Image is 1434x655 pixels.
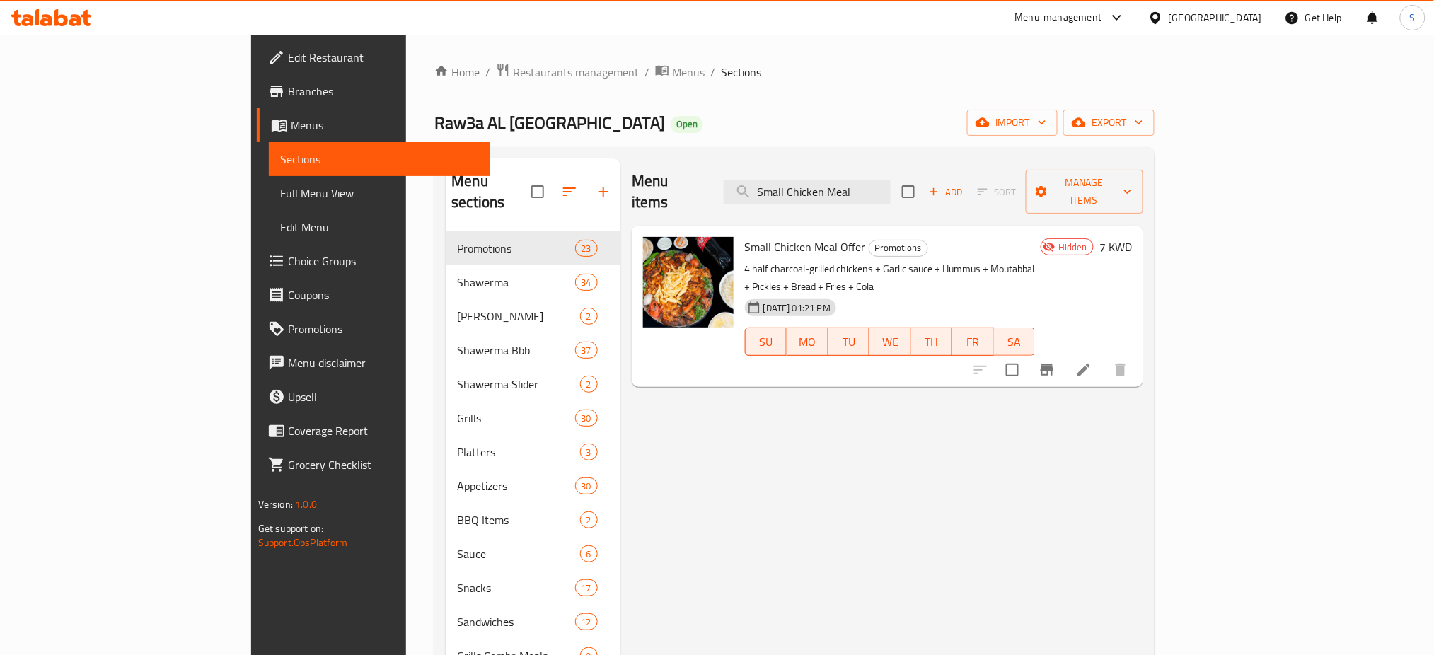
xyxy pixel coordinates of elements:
[581,378,597,391] span: 2
[1053,240,1093,254] span: Hidden
[280,185,480,202] span: Full Menu View
[576,344,597,357] span: 37
[257,380,491,414] a: Upsell
[580,376,598,393] div: items
[280,151,480,168] span: Sections
[457,444,579,460] span: Platters
[288,422,480,439] span: Coverage Report
[792,332,823,352] span: MO
[457,545,579,562] span: Sauce
[576,242,597,255] span: 23
[581,310,597,323] span: 2
[644,64,649,81] li: /
[457,308,579,325] div: Iskander Shawerma
[745,236,866,257] span: Small Chicken Meal Offer
[967,110,1058,136] button: import
[1075,361,1092,378] a: Edit menu item
[575,274,598,291] div: items
[671,118,703,130] span: Open
[958,332,988,352] span: FR
[575,477,598,494] div: items
[672,64,705,81] span: Menus
[576,480,597,493] span: 30
[288,456,480,473] span: Grocery Checklist
[875,332,906,352] span: WE
[280,219,480,236] span: Edit Menu
[581,514,597,527] span: 2
[446,265,620,299] div: Shawerma34
[1000,332,1030,352] span: SA
[580,511,598,528] div: items
[952,327,994,356] button: FR
[894,177,923,207] span: Select section
[710,64,715,81] li: /
[1104,353,1138,387] button: delete
[1063,110,1155,136] button: export
[257,40,491,74] a: Edit Restaurant
[632,170,707,213] h2: Menu items
[269,176,491,210] a: Full Menu View
[288,49,480,66] span: Edit Restaurant
[575,240,598,257] div: items
[721,64,761,81] span: Sections
[553,175,586,209] span: Sort sections
[586,175,620,209] button: Add section
[923,181,968,203] span: Add item
[745,260,1035,296] p: 4 half charcoal-grilled chickens + Garlic sauce + Hummus + Moutabbal + Pickles + Bread + Fries + ...
[288,83,480,100] span: Branches
[257,74,491,108] a: Branches
[288,286,480,303] span: Coupons
[1026,170,1143,214] button: Manage items
[581,446,597,459] span: 3
[257,414,491,448] a: Coverage Report
[923,181,968,203] button: Add
[258,495,293,514] span: Version:
[758,301,836,315] span: [DATE] 01:21 PM
[446,299,620,333] div: [PERSON_NAME]2
[576,412,597,425] span: 30
[257,448,491,482] a: Grocery Checklist
[288,320,480,337] span: Promotions
[446,571,620,605] div: Snacks17
[576,276,597,289] span: 34
[457,613,574,630] span: Sandwiches
[457,410,574,427] div: Grills
[288,253,480,269] span: Choice Groups
[257,312,491,346] a: Promotions
[446,435,620,469] div: Platters3
[434,63,1155,81] nav: breadcrumb
[927,184,965,200] span: Add
[457,376,579,393] span: Shawerma Slider
[576,615,597,629] span: 12
[1037,174,1132,209] span: Manage items
[1099,237,1132,257] h6: 7 KWD
[978,114,1046,132] span: import
[911,327,953,356] button: TH
[523,177,553,207] span: Select all sections
[269,210,491,244] a: Edit Menu
[457,477,574,494] div: Appetizers
[446,401,620,435] div: Grills30
[457,240,574,257] span: Promotions
[446,333,620,367] div: Shawerma Bbb37
[724,180,891,204] input: search
[917,332,947,352] span: TH
[1169,10,1262,25] div: [GEOGRAPHIC_DATA]
[745,327,787,356] button: SU
[580,444,598,460] div: items
[968,181,1026,203] span: Select section first
[1410,10,1416,25] span: S
[575,613,598,630] div: items
[834,332,865,352] span: TU
[787,327,828,356] button: MO
[869,240,927,256] span: Promotions
[457,342,574,359] span: Shawerma Bbb
[998,355,1027,385] span: Select to update
[580,545,598,562] div: items
[446,537,620,571] div: Sauce6
[257,346,491,380] a: Menu disclaimer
